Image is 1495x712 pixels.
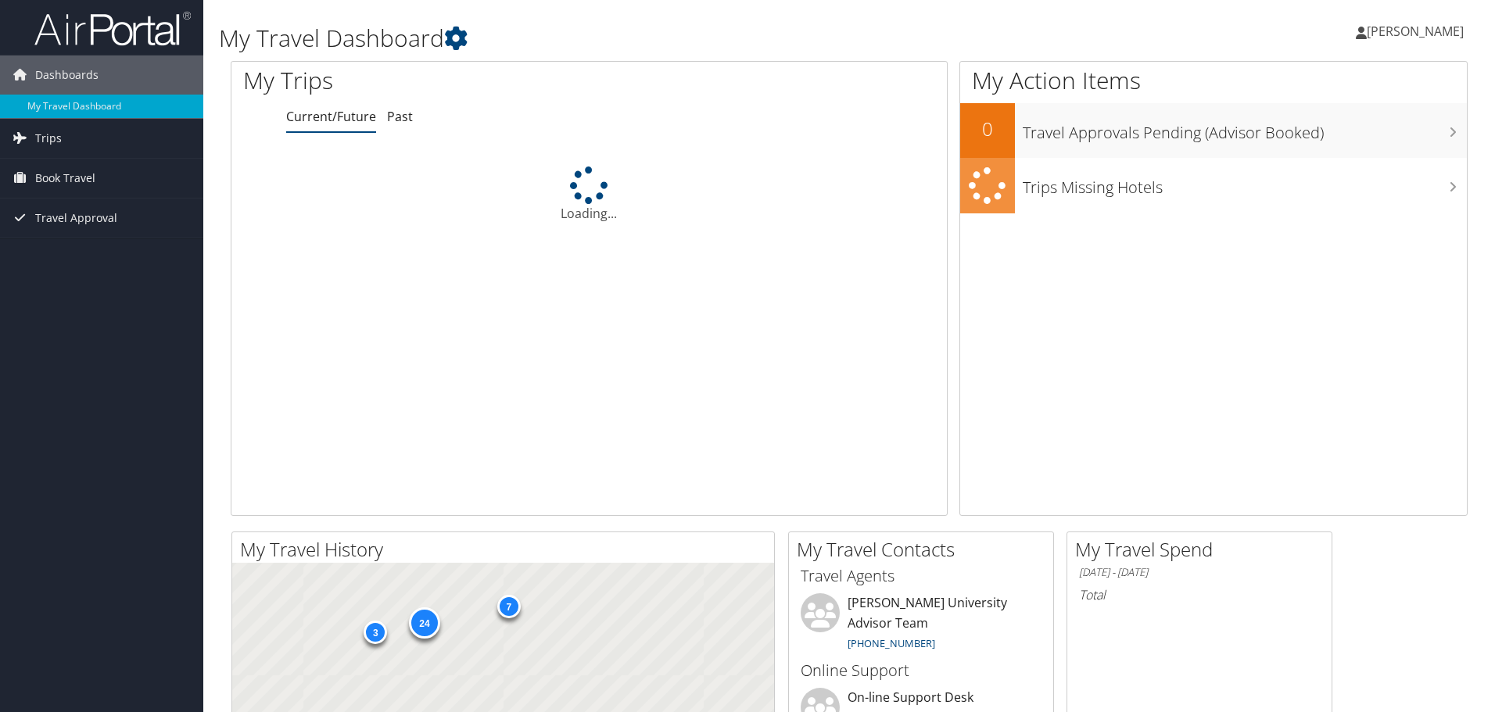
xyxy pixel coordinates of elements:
h3: Trips Missing Hotels [1023,169,1467,199]
h1: My Action Items [960,64,1467,97]
a: Past [387,108,413,125]
a: Trips Missing Hotels [960,158,1467,213]
span: Book Travel [35,159,95,198]
h2: My Travel Spend [1075,536,1332,563]
h3: Travel Agents [801,565,1041,587]
span: Travel Approval [35,199,117,238]
a: [PERSON_NAME] [1356,8,1479,55]
a: [PHONE_NUMBER] [848,636,935,650]
div: 24 [409,607,440,639]
h2: My Travel History [240,536,774,563]
span: Trips [35,119,62,158]
div: 3 [364,621,387,644]
span: Dashboards [35,55,99,95]
img: airportal-logo.png [34,10,191,47]
a: 0Travel Approvals Pending (Advisor Booked) [960,103,1467,158]
h3: Online Support [801,660,1041,682]
h2: My Travel Contacts [797,536,1053,563]
div: 7 [497,595,520,618]
span: [PERSON_NAME] [1367,23,1464,40]
h2: 0 [960,116,1015,142]
h1: My Travel Dashboard [219,22,1059,55]
div: Loading... [231,166,947,223]
h1: My Trips [243,64,637,97]
h3: Travel Approvals Pending (Advisor Booked) [1023,114,1467,144]
h6: Total [1079,586,1320,603]
h6: [DATE] - [DATE] [1079,565,1320,580]
li: [PERSON_NAME] University Advisor Team [793,593,1049,657]
a: Current/Future [286,108,376,125]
